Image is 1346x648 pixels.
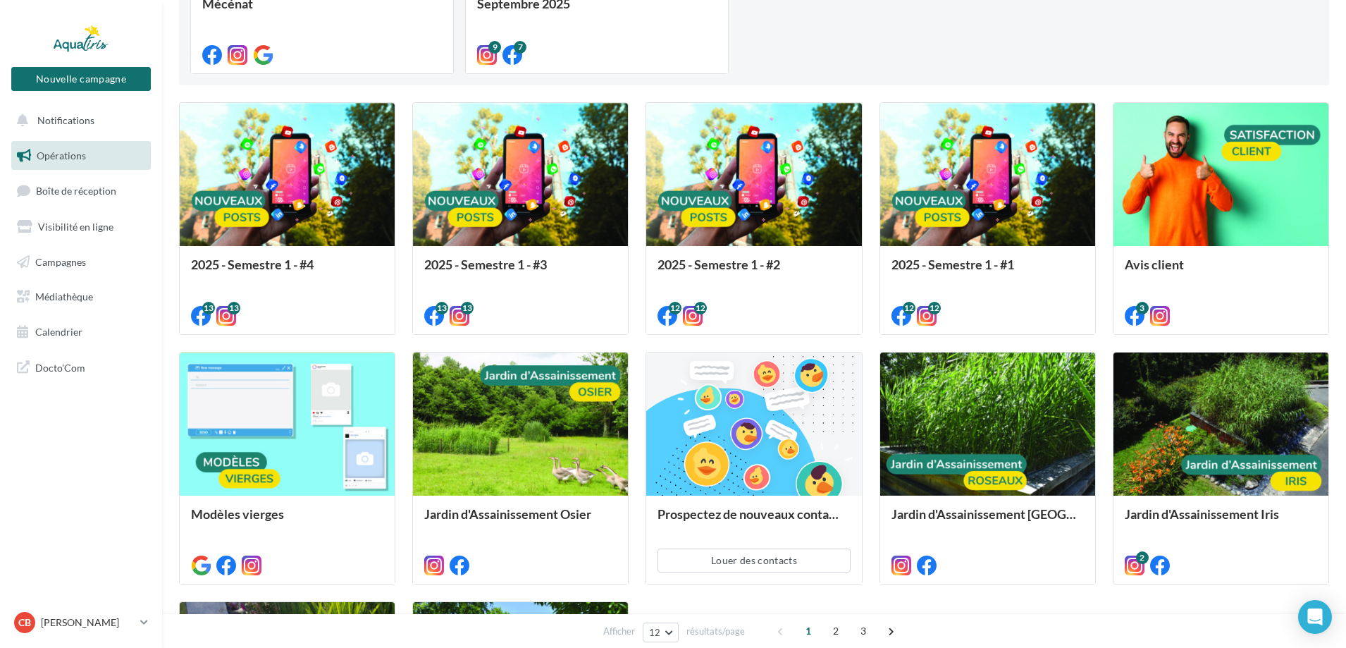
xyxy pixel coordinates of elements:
[1298,600,1332,634] div: Open Intercom Messenger
[8,247,154,277] a: Campagnes
[891,257,1084,286] div: 2025 - Semestre 1 - #1
[424,507,617,535] div: Jardin d'Assainissement Osier
[11,609,151,636] a: CB [PERSON_NAME]
[825,620,847,642] span: 2
[38,221,113,233] span: Visibilité en ligne
[694,302,707,314] div: 12
[686,625,745,638] span: résultats/page
[8,141,154,171] a: Opérations
[35,291,93,302] span: Médiathèque
[461,302,474,314] div: 13
[514,41,526,54] div: 7
[603,625,635,638] span: Afficher
[8,282,154,312] a: Médiathèque
[191,507,383,535] div: Modèles vierges
[928,302,941,314] div: 12
[797,620,820,642] span: 1
[35,255,86,267] span: Campagnes
[35,326,82,338] span: Calendrier
[41,616,135,630] p: [PERSON_NAME]
[657,257,850,286] div: 2025 - Semestre 1 - #2
[37,114,94,126] span: Notifications
[8,212,154,242] a: Visibilité en ligne
[8,317,154,347] a: Calendrier
[436,302,448,314] div: 13
[8,106,148,135] button: Notifications
[8,176,154,206] a: Boîte de réception
[8,353,154,382] a: Docto'Com
[643,623,679,642] button: 12
[903,302,915,314] div: 12
[424,257,617,286] div: 2025 - Semestre 1 - #3
[37,149,86,161] span: Opérations
[669,302,681,314] div: 12
[18,616,31,630] span: CB
[1136,551,1149,564] div: 2
[36,185,116,197] span: Boîte de réception
[11,67,151,91] button: Nouvelle campagne
[35,358,85,377] span: Docto'Com
[1125,257,1317,286] div: Avis client
[488,41,501,54] div: 9
[649,627,661,638] span: 12
[1136,302,1149,314] div: 3
[852,620,875,642] span: 3
[657,507,850,535] div: Prospectez de nouveaux contacts
[228,302,240,314] div: 13
[1125,507,1317,535] div: Jardin d'Assainissement Iris
[202,302,215,314] div: 13
[891,507,1084,535] div: Jardin d'Assainissement [GEOGRAPHIC_DATA]
[657,549,850,573] button: Louer des contacts
[191,257,383,286] div: 2025 - Semestre 1 - #4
